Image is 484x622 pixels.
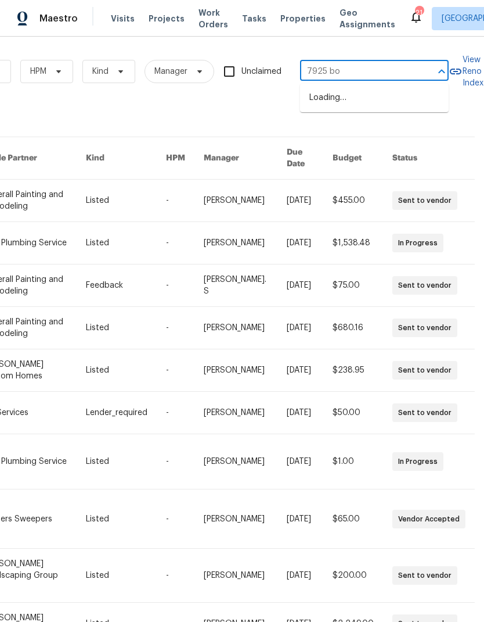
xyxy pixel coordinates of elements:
[77,307,157,349] td: Listed
[194,392,277,434] td: [PERSON_NAME]
[157,392,194,434] td: -
[277,137,323,180] th: Due Date
[383,137,475,180] th: Status
[77,392,157,434] td: Lender_required
[194,137,277,180] th: Manager
[77,264,157,307] td: Feedback
[157,349,194,392] td: -
[194,307,277,349] td: [PERSON_NAME]
[323,137,383,180] th: Budget
[339,7,395,30] span: Geo Assignments
[157,307,194,349] td: -
[157,180,194,222] td: -
[280,13,326,24] span: Properties
[194,549,277,603] td: [PERSON_NAME]
[242,15,266,23] span: Tasks
[154,66,187,77] span: Manager
[149,13,185,24] span: Projects
[39,13,78,24] span: Maestro
[30,66,46,77] span: HPM
[92,66,109,77] span: Kind
[198,7,228,30] span: Work Orders
[241,66,281,78] span: Unclaimed
[434,63,450,80] button: Close
[77,489,157,549] td: Listed
[157,489,194,549] td: -
[194,222,277,264] td: [PERSON_NAME]
[77,180,157,222] td: Listed
[157,137,194,180] th: HPM
[157,264,194,307] td: -
[300,84,449,112] div: Loading…
[111,13,135,24] span: Visits
[194,434,277,489] td: [PERSON_NAME]
[157,549,194,603] td: -
[449,54,483,89] a: View Reno Index
[157,434,194,489] td: -
[194,489,277,549] td: [PERSON_NAME]
[77,349,157,392] td: Listed
[415,7,423,19] div: 21
[194,349,277,392] td: [PERSON_NAME]
[157,222,194,264] td: -
[77,434,157,489] td: Listed
[77,222,157,264] td: Listed
[77,549,157,603] td: Listed
[300,63,416,81] input: Enter in an address
[194,264,277,307] td: [PERSON_NAME]. S
[194,180,277,222] td: [PERSON_NAME]
[77,137,157,180] th: Kind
